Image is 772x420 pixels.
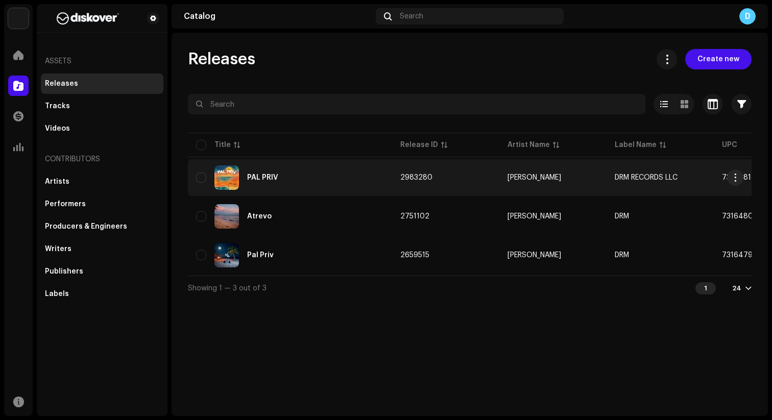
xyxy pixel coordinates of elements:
div: Tracks [45,102,70,110]
button: Create new [685,49,752,69]
div: Producers & Engineers [45,223,127,231]
div: 1 [695,282,716,294]
img: b627a117-4a24-417a-95e9-2d0c90689367 [45,12,131,24]
re-a-nav-header: Assets [41,49,163,73]
span: DRM [615,252,629,259]
div: [PERSON_NAME] [508,174,561,181]
img: b1b466c1-fb3b-418a-8992-4cb94f362609 [214,165,239,190]
div: Artists [45,178,69,186]
div: Title [214,140,231,150]
span: Markán [508,174,598,181]
re-m-nav-item: Labels [41,284,163,304]
div: Labels [45,290,69,298]
span: DRM RECORDS LLC [615,174,678,181]
div: Performers [45,200,86,208]
re-m-nav-item: Publishers [41,261,163,282]
span: DRM [615,213,629,220]
div: Releases [45,80,78,88]
div: Pal Priv [247,252,274,259]
div: [PERSON_NAME] [508,213,561,220]
div: D [739,8,756,24]
span: 2983280 [400,174,432,181]
re-a-nav-header: Contributors [41,147,163,171]
re-m-nav-item: Artists [41,171,163,192]
re-m-nav-item: Tracks [41,96,163,116]
div: Release ID [400,140,438,150]
img: 89efbe7f-70bd-41b5-9472-6c61f2f94d21 [214,243,239,267]
div: Label Name [615,140,657,150]
input: Search [188,94,645,114]
span: Search [400,12,423,20]
div: Atrevo [247,213,272,220]
img: 297a105e-aa6c-4183-9ff4-27133c00f2e2 [8,8,29,29]
re-m-nav-item: Performers [41,194,163,214]
re-m-nav-item: Writers [41,239,163,259]
div: Writers [45,245,71,253]
div: Videos [45,125,70,133]
span: Markán [508,213,598,220]
span: Markán [508,252,598,259]
div: [PERSON_NAME] [508,252,561,259]
div: 24 [732,284,741,292]
div: PAL PRIV [247,174,278,181]
div: Publishers [45,267,83,276]
img: 985e1dc6-03f6-405f-83f2-ba17baab75c4 [214,204,239,229]
span: Releases [188,49,255,69]
span: Showing 1 — 3 out of 3 [188,285,267,292]
re-m-nav-item: Videos [41,118,163,139]
div: Catalog [184,12,372,20]
span: Create new [697,49,739,69]
span: 2751102 [400,213,429,220]
div: Artist Name [508,140,550,150]
re-m-nav-item: Producers & Engineers [41,216,163,237]
span: 2659515 [400,252,429,259]
re-m-nav-item: Releases [41,73,163,94]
